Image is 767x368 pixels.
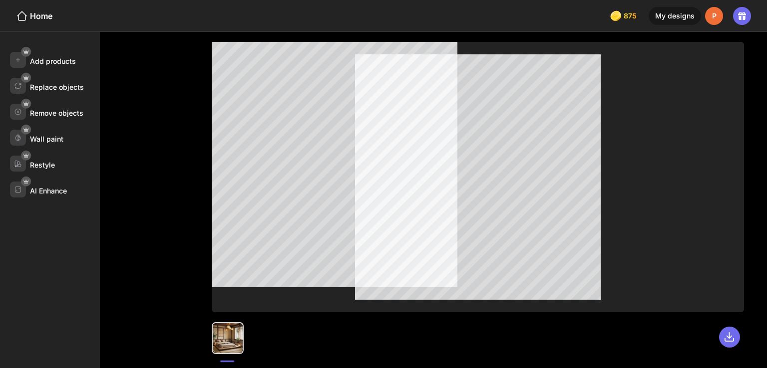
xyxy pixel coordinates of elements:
div: P [705,7,723,25]
div: Remove objects [30,109,83,117]
div: Wall paint [30,135,63,143]
div: Replace objects [30,83,84,91]
span: 875 [624,12,639,20]
div: Add products [30,57,76,65]
div: My designs [649,7,701,25]
div: Home [16,10,52,22]
div: AI Enhance [30,186,67,195]
div: Restyle [30,161,55,169]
